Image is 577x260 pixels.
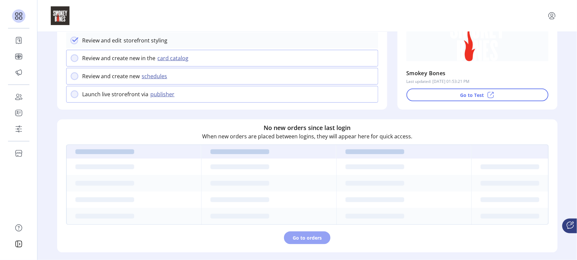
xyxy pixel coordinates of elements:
[284,232,330,244] button: Go to orders
[406,79,469,85] p: Last updated: [DATE] 01:53:21 PM
[51,6,69,25] img: logo
[156,54,193,62] button: card catalog
[202,133,412,141] p: When new orders are placed between logins, they will appear here for quick access.
[547,10,557,21] button: menu
[83,36,122,44] p: Review and edit
[83,54,156,62] p: Review and create new in the
[293,234,322,241] span: Go to orders
[149,90,179,98] button: publisher
[264,124,351,133] h6: No new orders since last login
[406,68,446,79] p: Smokey Bones
[83,90,149,98] p: Launch live strorefront via
[140,72,171,80] button: schedules
[83,72,140,80] p: Review and create new
[406,89,548,101] button: Go to Test
[122,36,168,44] p: storefront styling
